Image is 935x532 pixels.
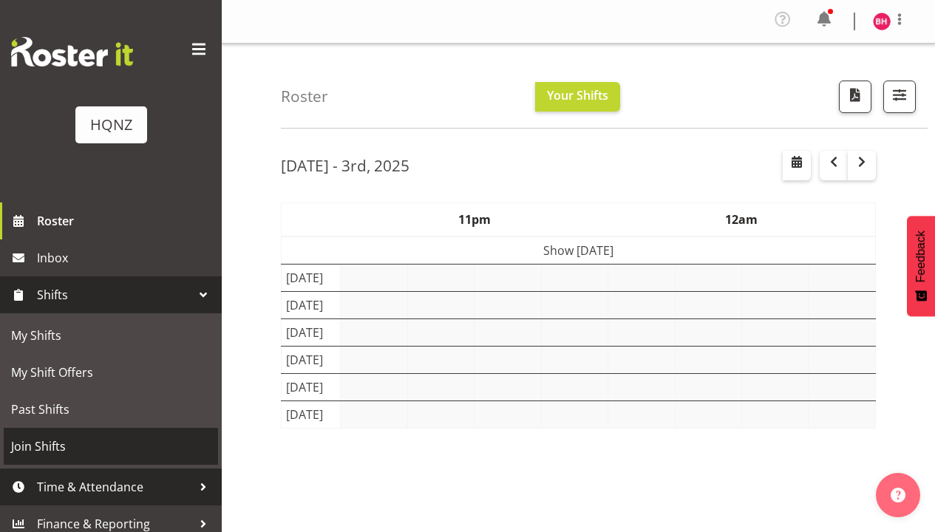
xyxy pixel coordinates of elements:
[37,210,214,232] span: Roster
[281,88,328,105] h4: Roster
[90,114,132,136] div: HQNZ
[4,428,218,465] a: Join Shifts
[839,81,871,113] button: Download a PDF of the roster according to the set date range.
[11,435,211,457] span: Join Shifts
[281,156,409,175] h2: [DATE] - 3rd, 2025
[341,203,608,237] th: 11pm
[535,82,620,112] button: Your Shifts
[891,488,905,502] img: help-xxl-2.png
[4,391,218,428] a: Past Shifts
[37,284,192,306] span: Shifts
[37,247,214,269] span: Inbox
[282,319,341,347] td: [DATE]
[907,216,935,316] button: Feedback - Show survey
[783,151,811,180] button: Select a specific date within the roster.
[11,324,211,347] span: My Shifts
[282,265,341,292] td: [DATE]
[4,317,218,354] a: My Shifts
[914,231,928,282] span: Feedback
[873,13,891,30] img: barbara-hillcoat6919.jpg
[282,236,876,265] td: Show [DATE]
[282,374,341,401] td: [DATE]
[282,347,341,374] td: [DATE]
[11,361,211,383] span: My Shift Offers
[608,203,876,237] th: 12am
[11,37,133,66] img: Rosterit website logo
[282,292,341,319] td: [DATE]
[4,354,218,391] a: My Shift Offers
[282,401,341,429] td: [DATE]
[37,476,192,498] span: Time & Attendance
[547,87,608,103] span: Your Shifts
[883,81,916,113] button: Filter Shifts
[11,398,211,420] span: Past Shifts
